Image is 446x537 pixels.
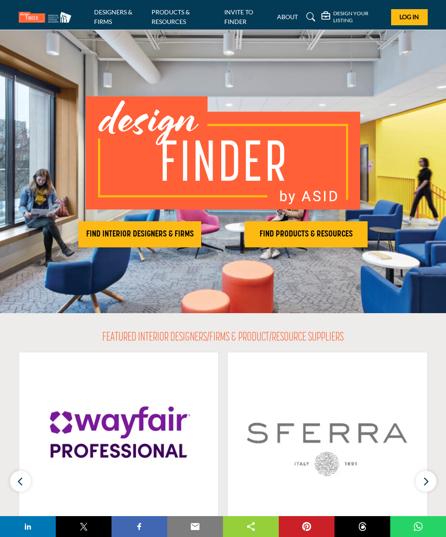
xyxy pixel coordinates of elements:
a: INVITE TO FINDER [224,8,253,25]
a: ABOUT [277,13,298,20]
img: Sferra Fine Linens LLC [228,352,427,517]
h2: FIND PRODUCTS & RESOURCES [247,229,365,240]
img: wayfair LLC [19,352,219,517]
button: Log In [391,9,427,25]
img: pinterest sharing button [301,521,312,532]
h2: FEATURED INTERIOR DESIGNERS/FIRMS & PRODUCT/RESOURCE SUPPLIERS [102,331,344,345]
a: PRODUCTS & RESOURCES [152,8,190,25]
div: DESIGN YOUR LISTING [321,10,385,24]
span: Log In [399,13,419,20]
img: sharethis sharing button [246,521,256,532]
button: FIND PRODUCTS & RESOURCES [245,221,368,247]
h2: FIND INTERIOR DESIGNERS & FIRMS [81,229,199,240]
img: email sharing button [190,521,200,532]
img: image [86,96,360,209]
img: whatsapp sharing button [413,521,423,532]
a: DESIGNERS & FIRMS [94,8,132,25]
button: FIND INTERIOR DESIGNERS & FIRMS [78,221,201,247]
img: linkedin sharing button [23,521,33,532]
img: threads sharing button [357,521,368,532]
h5: DESIGN YOUR LISTING [333,10,385,24]
a: Search [302,10,317,24]
img: Site Logo [19,12,76,23]
img: facebook sharing button [134,521,145,532]
img: twitter sharing button [78,521,89,532]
